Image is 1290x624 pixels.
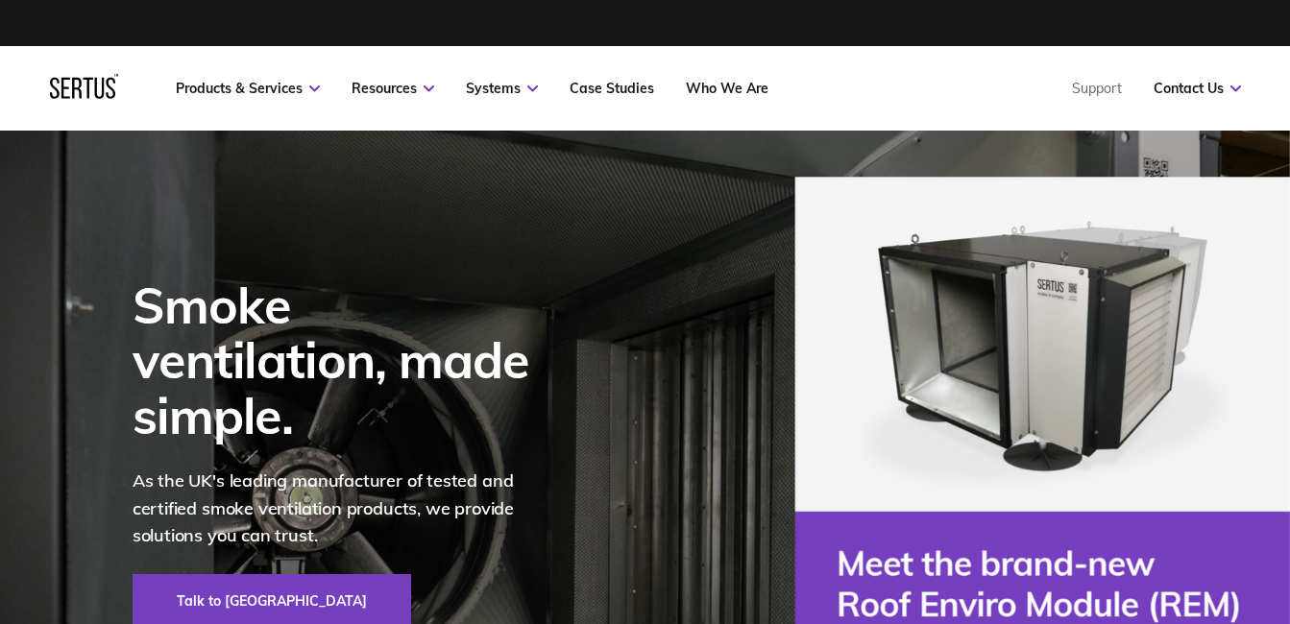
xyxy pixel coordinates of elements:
[133,277,555,443] div: Smoke ventilation, made simple.
[570,80,654,97] a: Case Studies
[352,80,434,97] a: Resources
[1154,80,1241,97] a: Contact Us
[176,80,320,97] a: Products & Services
[1072,80,1122,97] a: Support
[686,80,768,97] a: Who We Are
[466,80,538,97] a: Systems
[133,468,555,550] p: As the UK's leading manufacturer of tested and certified smoke ventilation products, we provide s...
